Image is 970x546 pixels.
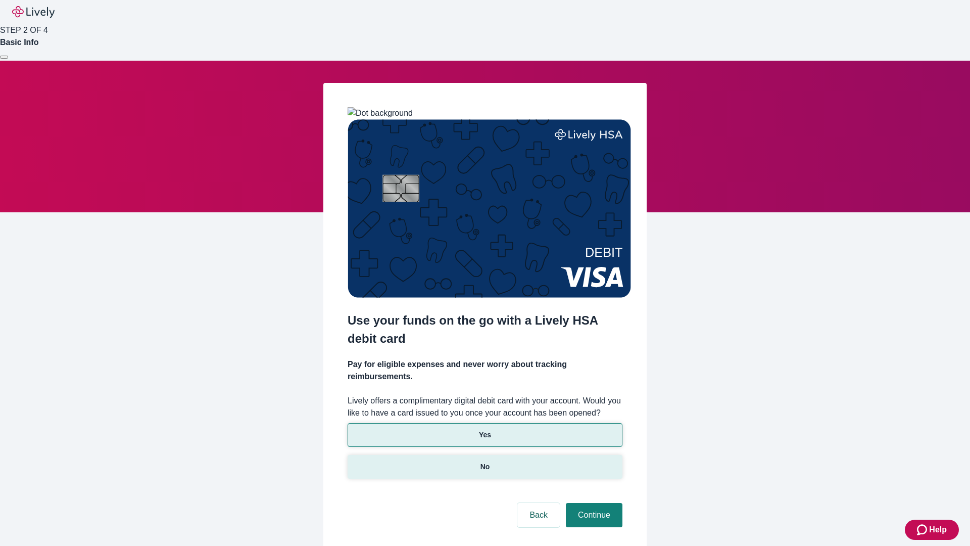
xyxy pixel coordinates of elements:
[905,520,959,540] button: Zendesk support iconHelp
[348,107,413,119] img: Dot background
[348,395,622,419] label: Lively offers a complimentary digital debit card with your account. Would you like to have a card...
[917,524,929,536] svg: Zendesk support icon
[479,430,491,440] p: Yes
[348,311,622,348] h2: Use your funds on the go with a Lively HSA debit card
[348,423,622,447] button: Yes
[12,6,55,18] img: Lively
[566,503,622,527] button: Continue
[480,462,490,472] p: No
[348,119,631,298] img: Debit card
[929,524,947,536] span: Help
[348,358,622,383] h4: Pay for eligible expenses and never worry about tracking reimbursements.
[517,503,560,527] button: Back
[348,455,622,479] button: No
